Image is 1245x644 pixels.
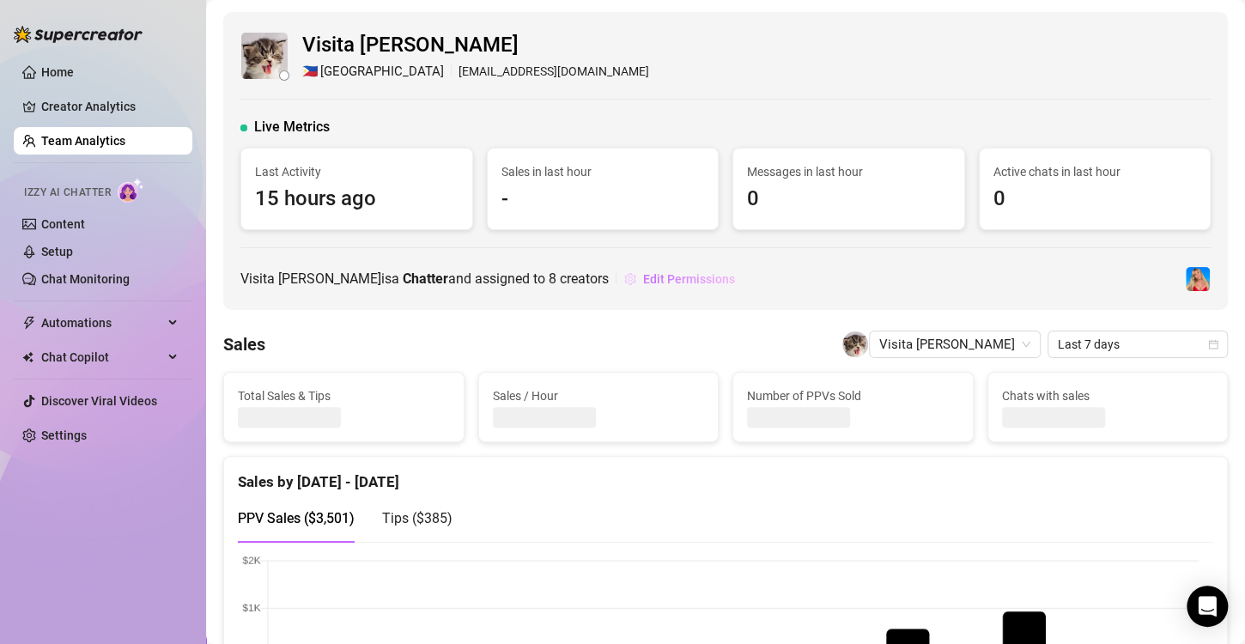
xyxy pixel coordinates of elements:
[238,510,355,526] span: PPV Sales ( $3,501 )
[238,386,450,405] span: Total Sales & Tips
[14,26,143,43] img: logo-BBDzfeDw.svg
[643,272,735,286] span: Edit Permissions
[1002,386,1214,405] span: Chats with sales
[41,343,163,371] span: Chat Copilot
[747,183,950,216] span: 0
[41,93,179,120] a: Creator Analytics
[302,62,319,82] span: 🇵🇭
[255,162,459,181] span: Last Activity
[493,386,705,405] span: Sales / Hour
[382,510,452,526] span: Tips ( $385 )
[623,265,736,293] button: Edit Permissions
[41,134,125,148] a: Team Analytics
[320,62,444,82] span: [GEOGRAPHIC_DATA]
[747,162,950,181] span: Messages in last hour
[118,178,144,203] img: AI Chatter
[41,217,85,231] a: Content
[624,273,636,285] span: setting
[22,316,36,330] span: thunderbolt
[24,185,111,201] span: Izzy AI Chatter
[22,351,33,363] img: Chat Copilot
[879,331,1030,357] span: Visita Renz Edward
[993,162,1197,181] span: Active chats in last hour
[1058,331,1218,357] span: Last 7 days
[302,29,649,62] span: Visita [PERSON_NAME]
[255,183,459,216] span: 15 hours ago
[240,268,609,289] span: Visita [PERSON_NAME] is a and assigned to creators
[1187,586,1228,627] div: Open Intercom Messenger
[501,162,705,181] span: Sales in last hour
[41,428,87,442] a: Settings
[1208,339,1218,349] span: calendar
[403,270,448,287] b: Chatter
[223,332,265,356] h4: Sales
[41,394,157,408] a: Discover Viral Videos
[41,272,130,286] a: Chat Monitoring
[747,386,959,405] span: Number of PPVs Sold
[842,331,868,357] img: Visita Renz Edward
[302,62,649,82] div: [EMAIL_ADDRESS][DOMAIN_NAME]
[501,183,705,216] span: -
[238,457,1213,494] div: Sales by [DATE] - [DATE]
[41,309,163,337] span: Automations
[41,65,74,79] a: Home
[254,117,330,137] span: Live Metrics
[1186,267,1210,291] img: Ashley
[41,245,73,258] a: Setup
[241,33,288,79] img: Visita Renz Edward
[993,183,1197,216] span: 0
[549,270,556,287] span: 8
